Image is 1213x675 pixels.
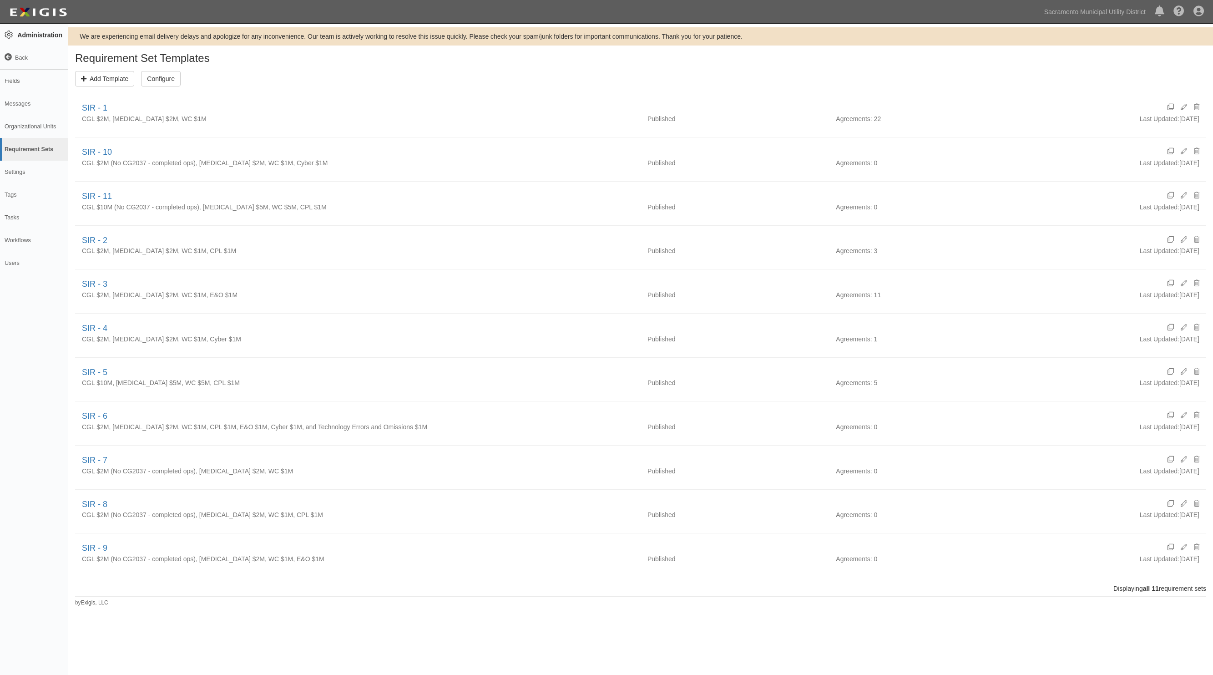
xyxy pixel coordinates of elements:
img: logo-5460c22ac91f19d4615b14bd174203de0afe785f0fc80cf4dbbc73dc1793850b.png [7,4,70,20]
a: SIR - 10 [82,147,112,157]
a: SIR - 9 [82,543,107,553]
div: Agreements: 11 [836,290,881,299]
p: Last Updated: [1140,378,1179,387]
a: SIR - 3 [82,279,107,289]
a: Clone Requirement Set [1168,102,1174,112]
div: CGL $2M (No CG2037 - completed ops), BAL $2M, WC $1M, E&O $1M [82,554,634,563]
div: SIR - 4 [82,323,1168,335]
div: Agreements: 1 [836,335,877,344]
a: SIR - 5 [82,368,107,377]
div: [DATE] [1140,467,1199,480]
div: Published [647,510,676,519]
b: all 11 [1143,585,1159,592]
div: Published [647,335,676,344]
div: Agreements: 0 [836,158,877,167]
a: Unpublish Requirement Set Template to activate this option [1174,235,1187,244]
a: Exigis, LLC [81,599,108,606]
a: SIR - 8 [82,500,107,509]
a: Clone Requirement Set [1168,411,1174,420]
a: Unpublish Requirement Set Template to activate this option [1174,323,1187,332]
a: Unpublish Requirement Set Template to activate this option [1174,102,1187,112]
div: [DATE] [1140,290,1199,304]
p: Last Updated: [1140,114,1179,123]
div: Published [647,467,676,476]
div: Agreements: 0 [836,510,877,519]
p: Last Updated: [1140,203,1179,212]
div: Published [647,203,676,212]
div: CGL $2M (No CG2037 - completed ops), BAL $2M, WC $1M [82,467,634,476]
a: SIR - 7 [82,456,107,465]
div: Agreements: 0 [836,467,877,476]
div: SIR - 7 [82,455,1168,467]
a: Unpublish Requirement Set Template to activate this option [1174,191,1187,200]
div: SIR - 10 [82,147,1168,158]
div: SIR - 1 [82,102,1168,114]
div: Displaying requirement sets [68,584,1213,593]
div: SIR - 8 [82,499,1168,511]
div: CGL $2M, BAL $2M, WC $1M, E&O $1M [82,290,634,299]
a: SIR - 11 [82,192,112,201]
a: Unpublish Requirement Set Template to activate this option [1174,499,1187,508]
a: SIR - 2 [82,236,107,245]
div: We are experiencing email delivery delays and apologize for any inconvenience. Our team is active... [68,32,1213,41]
div: [DATE] [1140,378,1199,392]
div: Agreements: 5 [836,378,877,387]
a: Unpublish Requirement Set Template to activate this option [1174,147,1187,156]
a: SIR - 6 [82,411,107,421]
div: [DATE] [1140,422,1199,436]
div: [DATE] [1140,335,1199,348]
div: CGL $2M, BAL $2M, WC $1M, Cyber $1M [82,335,634,344]
div: CGL $10M (No CG2037 - completed ops), BAL $5M, WC $5M, CPL $1M [82,203,634,212]
div: SIR - 9 [82,543,1168,554]
p: Last Updated: [1140,510,1179,519]
div: SIR - 11 [82,191,1168,203]
div: SIR - 6 [82,411,1168,422]
p: Last Updated: [1140,246,1179,255]
a: Clone Requirement Set [1168,543,1174,552]
div: SIR - 3 [82,279,1168,290]
a: Unpublish Requirement Set Template to activate this option [1174,279,1187,288]
div: Agreements: 0 [836,203,877,212]
a: Configure [141,71,181,86]
a: Unpublish Requirement Set Template to activate this option [1174,367,1187,376]
a: Clone Requirement Set [1168,191,1174,200]
a: Add Template [75,71,134,86]
div: [DATE] [1140,510,1199,524]
div: Published [647,246,676,255]
p: Last Updated: [1140,467,1179,476]
a: Clone Requirement Set [1168,323,1174,332]
div: Published [647,290,676,299]
a: Clone Requirement Set [1168,455,1174,464]
p: Last Updated: [1140,422,1179,431]
strong: Administration [17,31,62,39]
a: Unpublish Requirement Set Template to activate this option [1174,455,1187,464]
div: Published [647,114,676,123]
div: CGL $2M, BAL $2M, WC $1M, CPL $1M, E&O $1M, Cyber $1M, and Technology Errors and Omissions $1M [82,422,634,431]
div: SIR - 2 [82,235,1168,247]
a: Clone Requirement Set [1168,147,1174,156]
a: Clone Requirement Set [1168,499,1174,508]
div: Published [647,422,676,431]
p: Last Updated: [1140,554,1179,563]
div: [DATE] [1140,203,1199,216]
div: Published [647,554,676,563]
div: [DATE] [1140,158,1199,172]
small: by [75,599,108,607]
p: Last Updated: [1140,290,1179,299]
div: Agreements: 22 [836,114,881,123]
a: Unpublish Requirement Set Template to activate this option [1174,543,1187,552]
a: Sacramento Municipal Utility District [1040,3,1150,21]
i: Help Center - Complianz [1173,6,1184,17]
div: CGL $2M (No CG2037 - completed ops), BAL $2M, WC $1M, CPL $1M [82,510,634,519]
p: Last Updated: [1140,335,1179,344]
div: Published [647,378,676,387]
div: CGL $2M, BAL $2M, WC $1M, CPL $1M [82,246,634,255]
a: Clone Requirement Set [1168,235,1174,244]
a: Clone Requirement Set [1168,279,1174,288]
a: SIR - 1 [82,103,107,112]
div: CGL $2M, BAL $2M, WC $1M [82,114,634,123]
div: [DATE] [1140,114,1199,128]
div: Agreements: 3 [836,246,877,255]
div: Agreements: 0 [836,554,877,563]
div: [DATE] [1140,554,1199,568]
